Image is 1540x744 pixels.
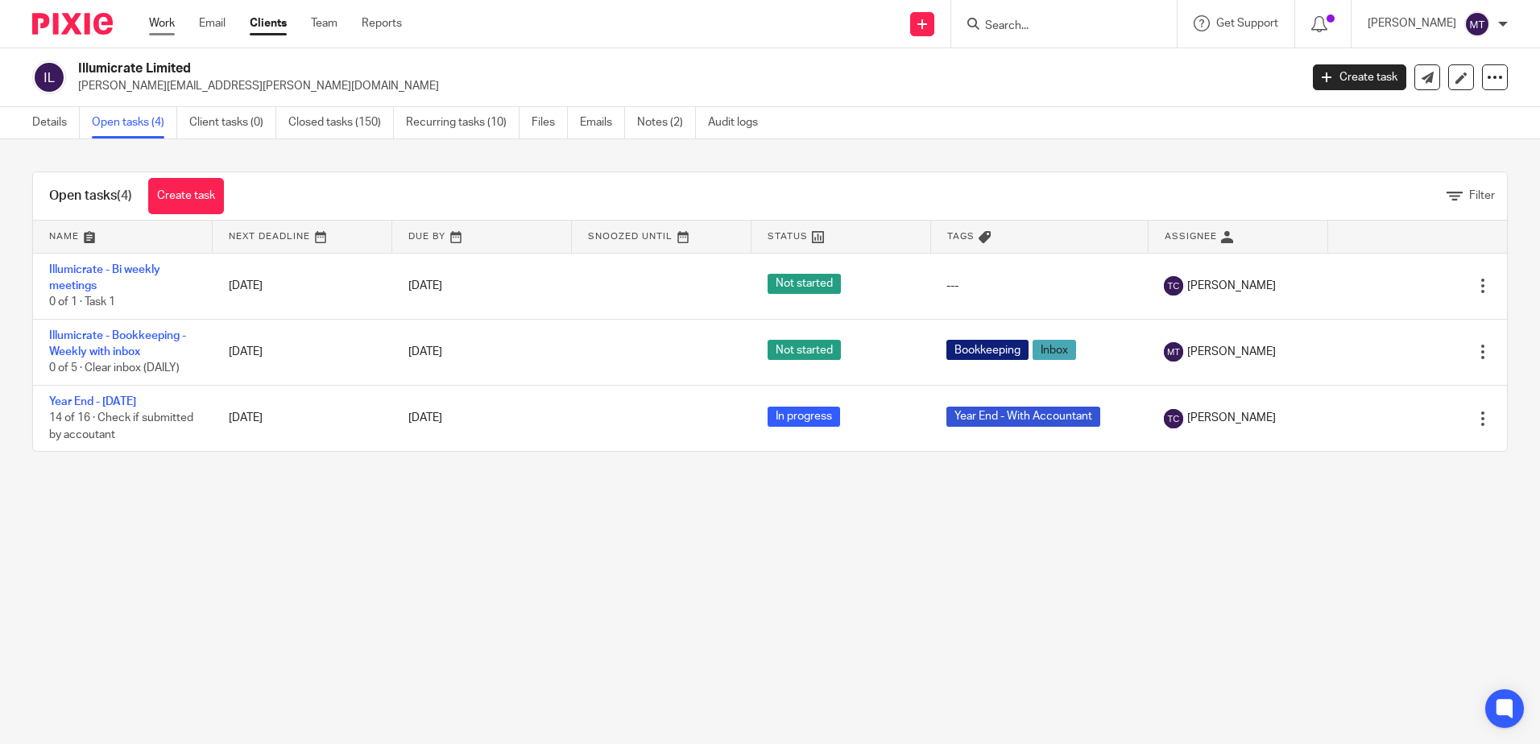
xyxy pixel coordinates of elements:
[78,60,1046,77] h2: Illumicrate Limited
[768,407,840,427] span: In progress
[406,107,520,138] a: Recurring tasks (10)
[288,107,394,138] a: Closed tasks (150)
[588,232,673,241] span: Snoozed Until
[32,107,80,138] a: Details
[1313,64,1406,90] a: Create task
[117,189,132,202] span: (4)
[1164,409,1183,428] img: svg%3E
[148,178,224,214] a: Create task
[532,107,568,138] a: Files
[708,107,770,138] a: Audit logs
[580,107,625,138] a: Emails
[213,319,392,385] td: [DATE]
[946,340,1029,360] span: Bookkeeping
[946,407,1100,427] span: Year End - With Accountant
[32,60,66,94] img: svg%3E
[1033,340,1076,360] span: Inbox
[408,413,442,424] span: [DATE]
[49,330,186,358] a: Illumicrate - Bookkeeping - Weekly with inbox
[1187,344,1276,360] span: [PERSON_NAME]
[49,264,160,291] a: Illumicrate - Bi weekly meetings
[408,280,442,291] span: [DATE]
[213,385,392,451] td: [DATE]
[49,188,132,205] h1: Open tasks
[1164,276,1183,296] img: svg%3E
[408,346,442,358] span: [DATE]
[637,107,696,138] a: Notes (2)
[49,296,115,308] span: 0 of 1 · Task 1
[213,253,392,319] td: [DATE]
[250,15,287,31] a: Clients
[362,15,402,31] a: Reports
[78,78,1289,94] p: [PERSON_NAME][EMAIL_ADDRESS][PERSON_NAME][DOMAIN_NAME]
[983,19,1128,34] input: Search
[189,107,276,138] a: Client tasks (0)
[946,278,1132,294] div: ---
[1187,410,1276,426] span: [PERSON_NAME]
[768,232,808,241] span: Status
[768,340,841,360] span: Not started
[32,13,113,35] img: Pixie
[49,363,180,374] span: 0 of 5 · Clear inbox (DAILY)
[1164,342,1183,362] img: svg%3E
[1469,190,1495,201] span: Filter
[49,396,136,407] a: Year End - [DATE]
[1216,18,1278,29] span: Get Support
[947,232,975,241] span: Tags
[768,274,841,294] span: Not started
[92,107,177,138] a: Open tasks (4)
[1464,11,1490,37] img: svg%3E
[199,15,226,31] a: Email
[49,412,193,440] span: 14 of 16 · Check if submitted by accoutant
[1368,15,1456,31] p: [PERSON_NAME]
[311,15,337,31] a: Team
[1187,278,1276,294] span: [PERSON_NAME]
[149,15,175,31] a: Work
